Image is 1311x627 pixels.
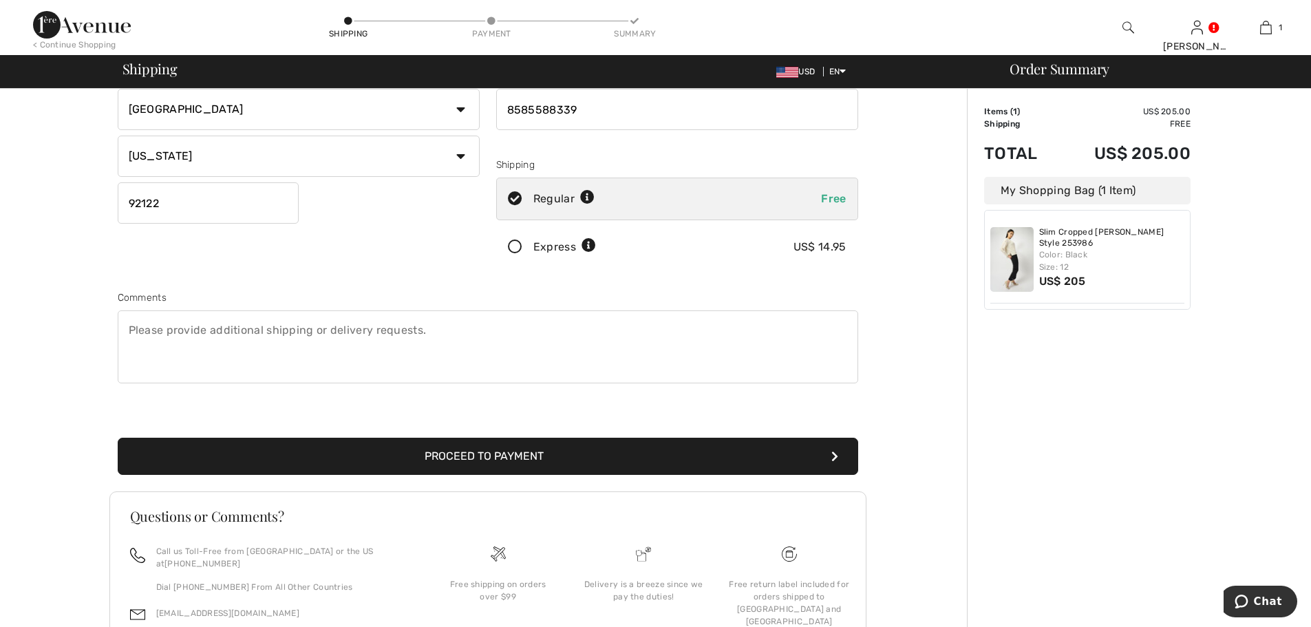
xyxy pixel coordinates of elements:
[33,11,131,39] img: 1ère Avenue
[130,509,846,523] h3: Questions or Comments?
[118,438,858,475] button: Proceed to Payment
[156,608,299,618] a: [EMAIL_ADDRESS][DOMAIN_NAME]
[130,607,145,622] img: email
[993,62,1303,76] div: Order Summary
[984,118,1058,130] td: Shipping
[1058,105,1191,118] td: US$ 205.00
[829,67,846,76] span: EN
[1058,118,1191,130] td: Free
[130,548,145,563] img: call
[118,290,858,305] div: Comments
[1039,275,1086,288] span: US$ 205
[533,191,595,207] div: Regular
[1232,19,1299,36] a: 1
[984,130,1058,177] td: Total
[821,192,846,205] span: Free
[636,546,651,562] img: Delivery is a breeze since we pay the duties!
[990,227,1034,292] img: Slim Cropped Jean Style 253986
[1058,130,1191,177] td: US$ 205.00
[1013,107,1017,116] span: 1
[1191,19,1203,36] img: My Info
[118,182,299,224] input: Zip/Postal Code
[1039,248,1185,273] div: Color: Black Size: 12
[582,578,705,603] div: Delivery is a breeze since we pay the duties!
[1224,586,1297,620] iframe: Opens a widget where you can chat to one of our agents
[156,545,409,570] p: Call us Toll-Free from [GEOGRAPHIC_DATA] or the US at
[164,559,240,568] a: [PHONE_NUMBER]
[1279,21,1282,34] span: 1
[1260,19,1272,36] img: My Bag
[1163,39,1230,54] div: [PERSON_NAME]
[793,239,846,255] div: US$ 14.95
[156,581,409,593] p: Dial [PHONE_NUMBER] From All Other Countries
[496,89,858,130] input: Mobile
[471,28,512,40] div: Payment
[436,578,560,603] div: Free shipping on orders over $99
[776,67,820,76] span: USD
[328,28,369,40] div: Shipping
[984,105,1058,118] td: Items ( )
[984,177,1191,204] div: My Shopping Bag (1 Item)
[776,67,798,78] img: US Dollar
[533,239,596,255] div: Express
[1191,21,1203,34] a: Sign In
[122,62,178,76] span: Shipping
[782,546,797,562] img: Free shipping on orders over $99
[496,158,858,172] div: Shipping
[1122,19,1134,36] img: search the website
[33,39,116,51] div: < Continue Shopping
[491,546,506,562] img: Free shipping on orders over $99
[1039,227,1185,248] a: Slim Cropped [PERSON_NAME] Style 253986
[614,28,655,40] div: Summary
